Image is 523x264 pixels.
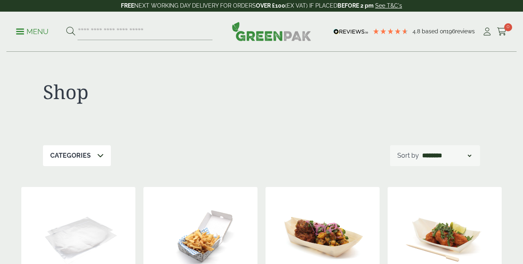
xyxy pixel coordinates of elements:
[256,2,285,9] strong: OVER £100
[375,2,402,9] a: See T&C's
[422,28,446,35] span: Based on
[232,22,311,41] img: GreenPak Supplies
[504,23,512,31] span: 0
[421,151,473,160] select: Shop order
[16,27,49,37] p: Menu
[43,80,261,104] h1: Shop
[413,28,422,35] span: 4.8
[482,28,492,36] i: My Account
[16,27,49,35] a: Menu
[50,151,91,160] p: Categories
[497,28,507,36] i: Cart
[337,2,374,9] strong: BEFORE 2 pm
[397,151,419,160] p: Sort by
[121,2,134,9] strong: FREE
[372,28,409,35] div: 4.79 Stars
[455,28,475,35] span: reviews
[333,29,368,35] img: REVIEWS.io
[497,26,507,38] a: 0
[446,28,455,35] span: 196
